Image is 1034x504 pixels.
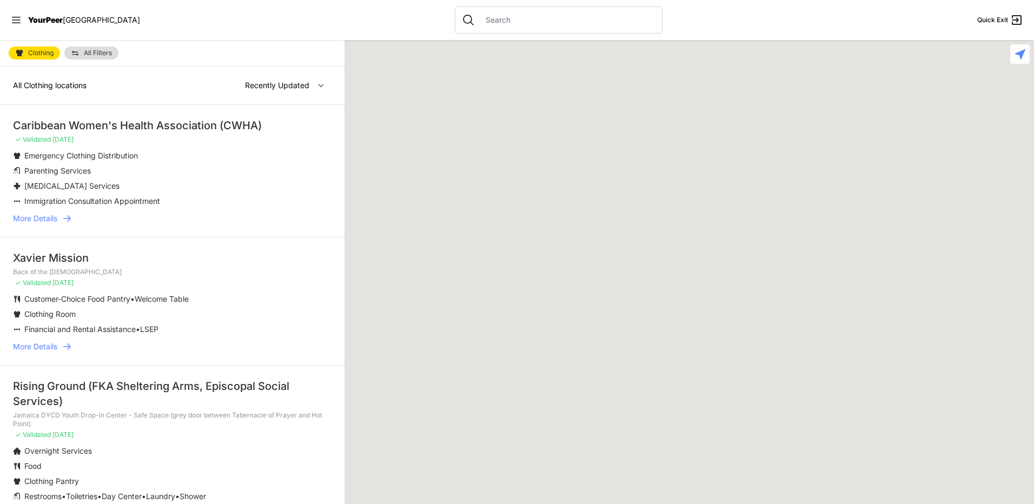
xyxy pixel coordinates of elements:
[15,135,51,143] span: ✓ Validated
[24,446,92,455] span: Overnight Services
[24,166,91,175] span: Parenting Services
[24,309,76,319] span: Clothing Room
[479,15,655,25] input: Search
[66,492,97,501] span: Toiletries
[135,294,189,303] span: Welcome Table
[24,196,160,205] span: Immigration Consultation Appointment
[52,430,74,439] span: [DATE]
[24,324,136,334] span: Financial and Rental Assistance
[97,492,102,501] span: •
[52,135,74,143] span: [DATE]
[13,81,87,90] span: All Clothing locations
[13,341,57,352] span: More Details
[13,213,332,224] a: More Details
[13,213,57,224] span: More Details
[64,47,118,59] a: All Filters
[24,181,120,190] span: [MEDICAL_DATA] Services
[136,324,140,334] span: •
[13,341,332,352] a: More Details
[13,268,332,276] p: Back of the [DEMOGRAPHIC_DATA]
[13,379,332,409] div: Rising Ground (FKA Sheltering Arms, Episcopal Social Services)
[24,476,79,486] span: Clothing Pantry
[13,118,332,133] div: Caribbean Women's Health Association (CWHA)
[102,492,142,501] span: Day Center
[28,50,54,56] span: Clothing
[15,278,51,287] span: ✓ Validated
[28,15,63,24] span: YourPeer
[140,324,158,334] span: LSEP
[13,411,332,428] p: Jamaica DYCD Youth Drop-in Center - Safe Space (grey door between Tabernacle of Prayer and Hot Po...
[180,492,206,501] span: Shower
[84,50,112,56] span: All Filters
[130,294,135,303] span: •
[175,492,180,501] span: •
[62,492,66,501] span: •
[24,151,138,160] span: Emergency Clothing Distribution
[24,461,42,470] span: Food
[63,15,140,24] span: [GEOGRAPHIC_DATA]
[146,492,175,501] span: Laundry
[13,250,332,266] div: Xavier Mission
[977,14,1023,26] a: Quick Exit
[28,17,140,23] a: YourPeer[GEOGRAPHIC_DATA]
[52,278,74,287] span: [DATE]
[142,492,146,501] span: •
[24,492,62,501] span: Restrooms
[15,430,51,439] span: ✓ Validated
[977,16,1008,24] span: Quick Exit
[24,294,130,303] span: Customer-Choice Food Pantry
[9,47,60,59] a: Clothing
